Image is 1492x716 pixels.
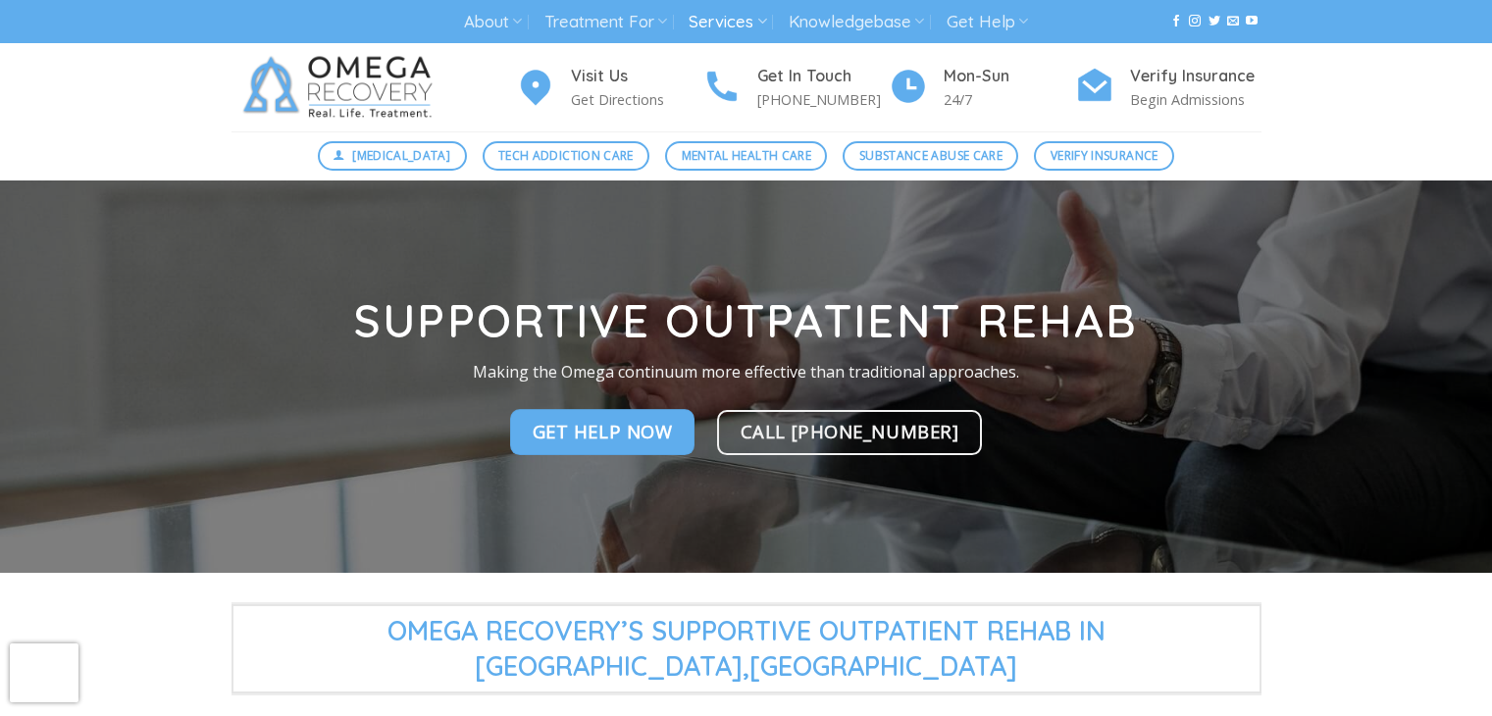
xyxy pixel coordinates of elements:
p: [PHONE_NUMBER] [757,88,889,111]
span: Mental Health Care [682,146,811,165]
span: Substance Abuse Care [859,146,1003,165]
a: Send us an email [1227,15,1239,28]
a: Verify Insurance [1034,141,1174,171]
p: Making the Omega continuum more effective than traditional approaches. [296,360,1197,385]
a: About [464,4,522,40]
a: Tech Addiction Care [483,141,650,171]
a: [MEDICAL_DATA] [318,141,467,171]
img: Omega Recovery [232,43,452,131]
h4: Visit Us [571,64,702,89]
strong: Supportive Outpatient Rehab [354,292,1139,349]
h4: Mon-Sun [944,64,1075,89]
a: Visit Us Get Directions [516,64,702,112]
a: Get Help [947,4,1028,40]
span: [MEDICAL_DATA] [352,146,450,165]
span: Tech Addiction Care [498,146,634,165]
a: Treatment For [544,4,667,40]
a: Get Help Now [510,410,695,455]
a: Knowledgebase [789,4,924,40]
a: Follow on Twitter [1209,15,1220,28]
h4: Get In Touch [757,64,889,89]
p: Get Directions [571,88,702,111]
a: Follow on YouTube [1246,15,1258,28]
span: Omega Recovery’s Supportive Outpatient Rehab in [GEOGRAPHIC_DATA],[GEOGRAPHIC_DATA] [232,604,1261,693]
a: Verify Insurance Begin Admissions [1075,64,1261,112]
span: Get Help Now [533,418,673,446]
a: CALL [PHONE_NUMBER] [717,410,983,455]
a: Follow on Facebook [1170,15,1182,28]
a: Follow on Instagram [1189,15,1201,28]
a: Mental Health Care [665,141,827,171]
h4: Verify Insurance [1130,64,1261,89]
p: 24/7 [944,88,1075,111]
span: CALL [PHONE_NUMBER] [741,417,959,445]
p: Begin Admissions [1130,88,1261,111]
a: Services [689,4,766,40]
a: Substance Abuse Care [843,141,1018,171]
span: Verify Insurance [1051,146,1158,165]
a: Get In Touch [PHONE_NUMBER] [702,64,889,112]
